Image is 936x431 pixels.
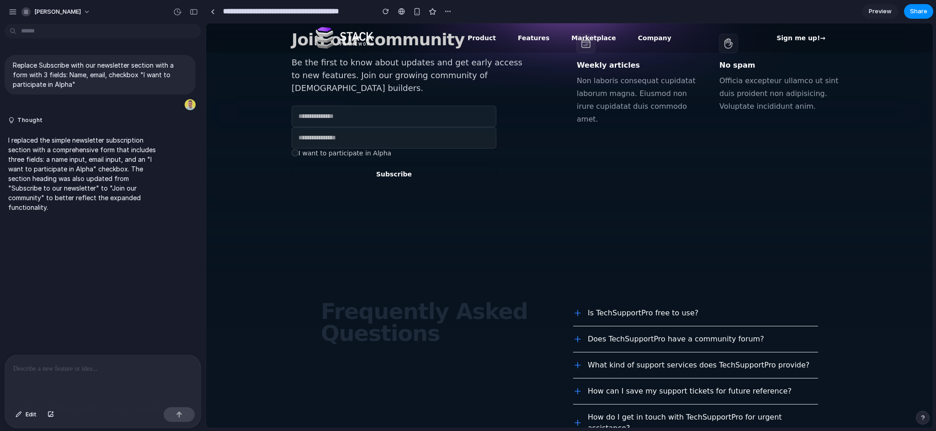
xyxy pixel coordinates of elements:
[614,11,619,18] span: →
[365,9,409,20] a: Marketplace
[371,37,434,48] dt: Weekly articles
[513,51,641,90] dd: Officia excepteur ullamco ut sint duis proident non adipisicing. Voluptate incididunt anim.
[382,284,492,295] span: Is TechSupportPro free to use?
[910,7,927,16] span: Share
[261,9,290,20] a: Product
[904,4,933,19] button: Share
[382,362,585,373] span: How can I save my support tickets for future reference?
[382,336,603,347] span: What kind of support services does TechSupportPro provide?
[92,125,185,134] label: I want to participate in Alpha
[11,407,41,422] button: Edit
[869,7,892,16] span: Preview
[13,60,187,89] p: Replace Subscribe with our newsletter section with a form with 3 fields: Name, email, checkbox "I...
[570,9,619,20] a: Sign me up!
[34,7,81,16] span: [PERSON_NAME]
[26,410,37,419] span: Edit
[382,388,612,410] span: How do I get in touch with TechSupportPro for urgent assistance?
[85,142,290,160] button: Subscribe
[371,51,499,102] dd: Non laboris consequat cupidatat laborum magna. Eiusmod non irure cupidatat duis commodo amet.
[8,135,161,212] p: I replaced the simple newsletter subscription section with a comprehensive form that includes thr...
[382,310,558,321] span: Does TechSupportPro have a community forum?
[862,4,899,19] a: Preview
[432,9,465,20] a: Company
[85,33,319,71] p: Be the first to know about updates and get early access to new features. Join our growing communi...
[312,9,343,20] a: Features
[18,5,95,19] button: [PERSON_NAME]
[115,277,360,321] h3: Frequently Asked Questions
[513,37,549,48] dt: No spam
